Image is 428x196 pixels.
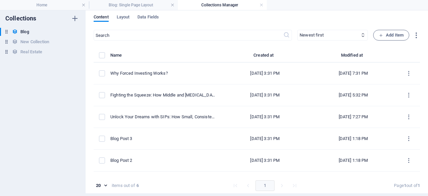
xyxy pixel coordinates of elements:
h6: Real Estate [20,48,42,56]
button: page 1 [255,180,275,191]
h6: New Collection [20,38,49,46]
button: Add Item [373,30,409,41]
th: Created at [221,51,309,63]
div: [DATE] 1:18 PM [314,136,392,142]
th: Name [110,51,221,63]
div: items out of [112,183,135,189]
span: Add Item [379,31,404,39]
div: Blog Post 2 [110,157,215,164]
table: items list [94,51,420,193]
h4: Blog: Single Page Layout [89,1,178,9]
div: [DATE] 7:27 PM [314,114,392,120]
nav: pagination navigation [229,180,301,191]
div: [DATE] 7:31 PM [314,70,392,76]
div: Blog Post 3 [110,136,215,142]
div: Page out of [394,183,420,189]
div: [DATE] 3:31 PM [226,114,304,120]
h4: Collections Manager [178,1,267,9]
div: [DATE] 3:31 PM [226,157,304,164]
span: Layout [117,13,130,22]
span: Data Fields [137,13,159,22]
strong: 1 [404,183,406,188]
div: [DATE] 1:18 PM [314,157,392,164]
div: [DATE] 3:31 PM [226,70,304,76]
h6: Collections [5,14,36,22]
div: 20 [94,183,109,189]
div: Fighting the Squeeze: How Middle and Low-Income Earners Can Build Wealth and Beat Inflation with ... [110,92,215,98]
strong: 1 [418,183,420,188]
div: [DATE] 3:31 PM [226,136,304,142]
span: Content [94,13,109,22]
th: Modified at [309,51,397,63]
input: Search [94,30,283,41]
div: [DATE] 5:32 PM [314,92,392,98]
i: Create new collection [71,14,79,22]
div: Unlock Your Dreams with SIPs: How Small, Consistent Investments Build Wealth for Every Aspiration [110,114,215,120]
strong: 6 [136,183,139,189]
div: [DATE] 3:31 PM [226,92,304,98]
div: Why Forced Investing Works? [110,70,215,76]
h6: Blog [20,28,29,36]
